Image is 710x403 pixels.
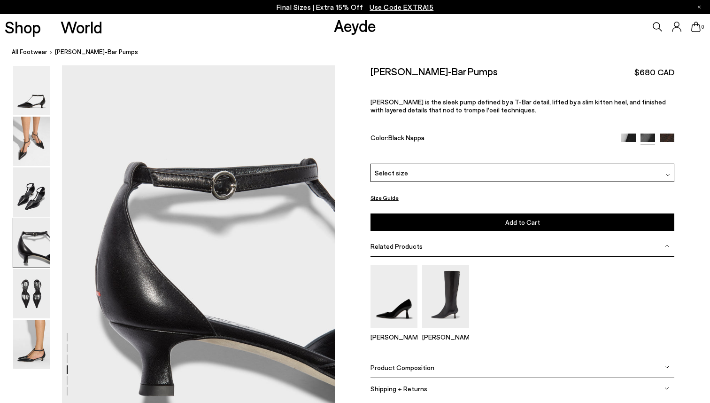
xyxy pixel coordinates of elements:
img: Liz T-Bar Pumps - Image 6 [13,320,50,369]
p: [PERSON_NAME] is the sleek pump defined by a T-Bar detail, lifted by a slim kitten heel, and fini... [370,98,675,114]
p: [PERSON_NAME] [422,333,469,341]
img: Liz T-Bar Pumps - Image 2 [13,117,50,166]
a: Zandra Pointed Pumps [PERSON_NAME] [370,321,417,341]
span: Related Products [370,242,423,250]
a: World [61,19,102,35]
img: Liz T-Bar Pumps - Image 5 [13,269,50,318]
span: $680 CAD [634,66,674,78]
img: Liz T-Bar Pumps - Image 4 [13,218,50,268]
span: [PERSON_NAME]-Bar Pumps [55,47,138,57]
a: All Footwear [12,47,47,57]
img: Zandra Pointed Pumps [370,265,417,328]
span: 0 [701,24,705,30]
button: Size Guide [370,192,399,204]
a: Shop [5,19,41,35]
img: svg%3E [664,365,669,370]
a: 0 [691,22,701,32]
a: Aeyde [334,16,376,35]
a: Alexis Dual-Tone High Boots [PERSON_NAME] [422,321,469,341]
h2: [PERSON_NAME]-Bar Pumps [370,65,498,77]
img: svg%3E [664,386,669,391]
span: Black Nappa [388,133,424,141]
img: svg%3E [665,172,670,177]
img: svg%3E [664,244,669,248]
span: Shipping + Returns [370,385,427,393]
img: Alexis Dual-Tone High Boots [422,265,469,328]
div: Color: [370,133,611,144]
img: Liz T-Bar Pumps - Image 3 [13,167,50,217]
span: Add to Cart [505,218,540,226]
span: Select size [375,168,408,178]
span: Navigate to /collections/ss25-final-sizes [370,3,433,11]
p: Final Sizes | Extra 15% Off [277,1,434,13]
span: Product Composition [370,363,434,371]
img: Liz T-Bar Pumps - Image 1 [13,66,50,115]
nav: breadcrumb [12,40,710,65]
button: Add to Cart [370,213,675,231]
p: [PERSON_NAME] [370,333,417,341]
